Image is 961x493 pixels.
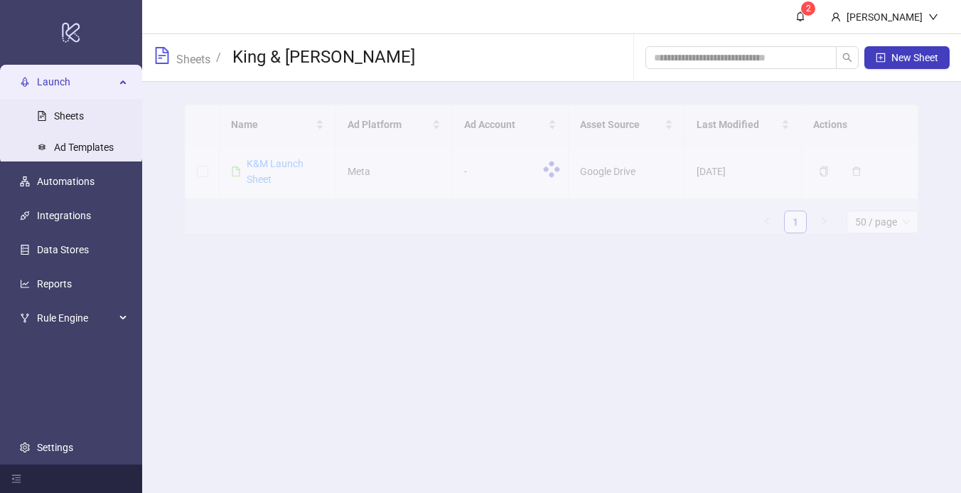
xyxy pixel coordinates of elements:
a: Reports [37,278,72,290]
span: Launch [37,68,115,96]
a: Sheets [173,51,213,66]
div: [PERSON_NAME] [841,9,928,25]
a: Sheets [54,110,84,122]
span: fork [20,313,30,323]
li: / [216,46,221,69]
span: file-text [154,47,171,64]
a: Settings [37,442,73,453]
span: 2 [806,4,811,14]
span: New Sheet [891,52,938,63]
a: Ad Templates [54,142,114,153]
a: Automations [37,176,95,187]
span: rocket [20,77,30,87]
span: down [928,12,938,22]
span: menu-fold [11,474,21,484]
button: New Sheet [864,46,950,69]
span: plus-square [876,53,886,63]
span: user [831,12,841,22]
span: bell [795,11,805,21]
h3: King & [PERSON_NAME] [232,46,415,69]
a: Integrations [37,210,91,221]
sup: 2 [801,1,815,16]
span: search [842,53,852,63]
span: Rule Engine [37,304,115,332]
a: Data Stores [37,244,89,255]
